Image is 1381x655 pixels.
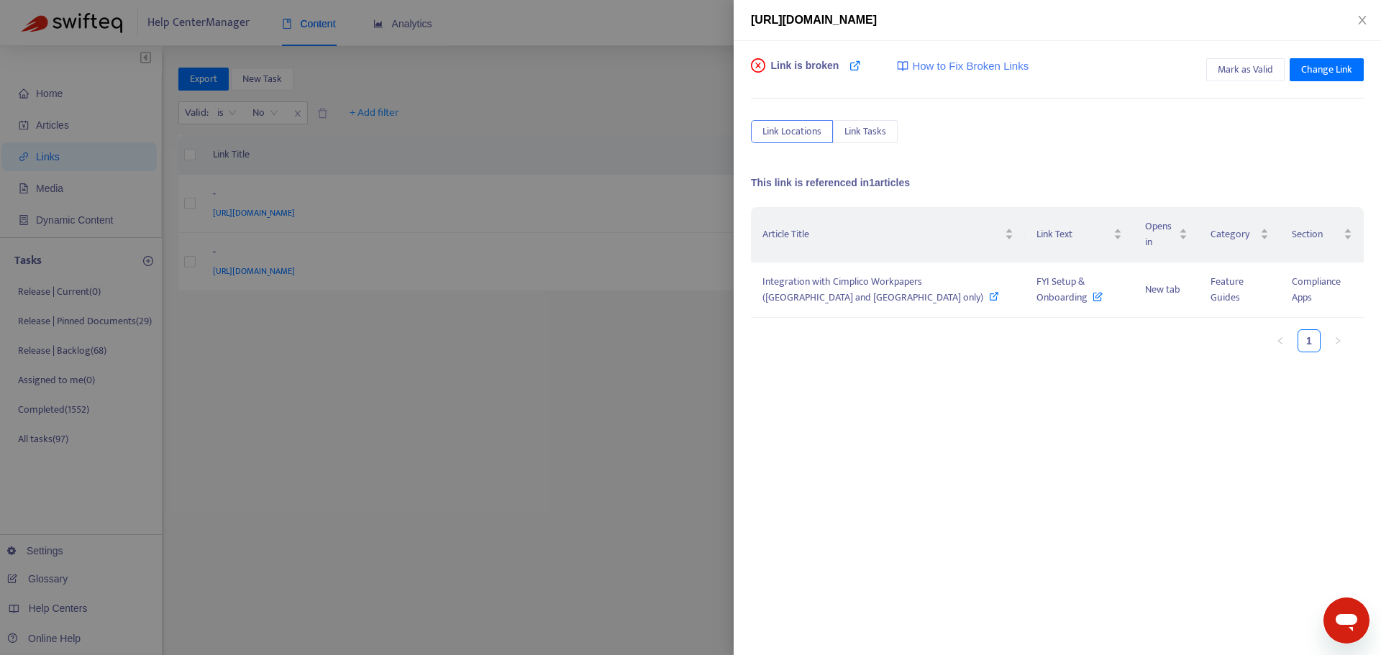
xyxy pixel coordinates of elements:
th: Section [1280,207,1364,262]
span: Mark as Valid [1218,62,1273,78]
span: Link is broken [771,58,839,87]
a: How to Fix Broken Links [897,58,1029,75]
span: Article Title [762,226,1002,242]
span: Section [1292,226,1341,242]
a: 1 [1298,330,1320,352]
button: right [1326,329,1349,352]
span: Compliance Apps [1292,273,1341,306]
span: How to Fix Broken Links [912,58,1029,75]
li: Previous Page [1269,329,1292,352]
button: Change Link [1290,58,1364,81]
span: close-circle [751,58,765,73]
span: right [1334,336,1342,345]
span: New tab [1145,281,1180,298]
button: Link Locations [751,120,833,143]
span: left [1276,336,1285,345]
button: Close [1352,14,1372,27]
img: image-link [897,60,908,72]
span: This link is referenced in 1 articles [751,177,910,188]
span: Link Locations [762,124,821,139]
li: 1 [1298,329,1321,352]
th: Article Title [751,207,1025,262]
iframe: Button to launch messaging window [1323,597,1369,643]
span: FYI Setup & Onboarding [1036,273,1103,306]
span: [URL][DOMAIN_NAME] [751,14,877,26]
span: Integration with Cimplico Workpapers ([GEOGRAPHIC_DATA] and [GEOGRAPHIC_DATA] only) [762,273,983,306]
button: Mark as Valid [1206,58,1285,81]
span: Opens in [1145,219,1177,250]
span: Feature Guides [1211,273,1244,306]
li: Next Page [1326,329,1349,352]
button: Link Tasks [833,120,898,143]
span: Change Link [1301,62,1352,78]
th: Category [1199,207,1280,262]
span: Link Text [1036,226,1110,242]
span: close [1357,14,1368,26]
th: Opens in [1134,207,1200,262]
th: Link Text [1025,207,1133,262]
span: Category [1211,226,1257,242]
button: left [1269,329,1292,352]
span: Link Tasks [844,124,886,139]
